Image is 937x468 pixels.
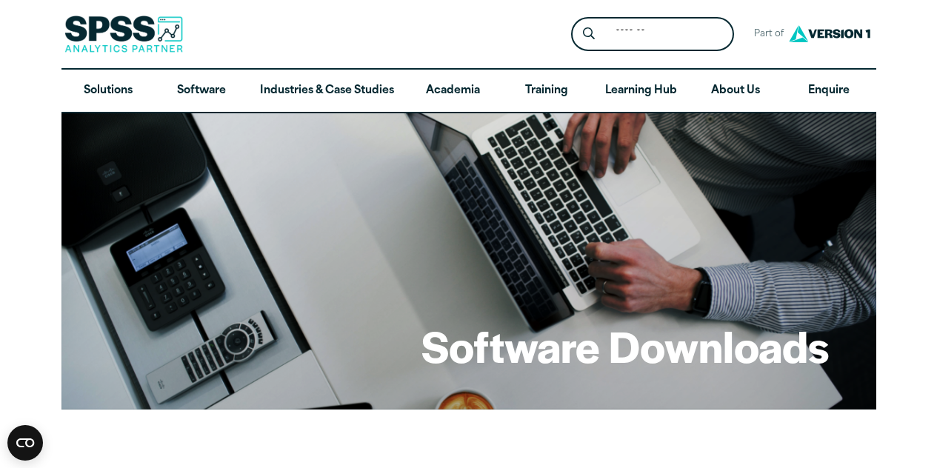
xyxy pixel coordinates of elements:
[689,70,782,113] a: About Us
[583,27,595,40] svg: Search magnifying glass icon
[64,16,183,53] img: SPSS Analytics Partner
[155,70,248,113] a: Software
[61,70,876,113] nav: Desktop version of site main menu
[782,70,876,113] a: Enquire
[593,70,689,113] a: Learning Hub
[785,20,874,47] img: Version1 Logo
[575,21,602,48] button: Search magnifying glass icon
[571,17,734,52] form: Site Header Search Form
[248,70,406,113] a: Industries & Case Studies
[7,425,43,461] button: Open CMP widget
[746,24,785,45] span: Part of
[406,70,499,113] a: Academia
[61,70,155,113] a: Solutions
[421,317,829,375] h1: Software Downloads
[499,70,593,113] a: Training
